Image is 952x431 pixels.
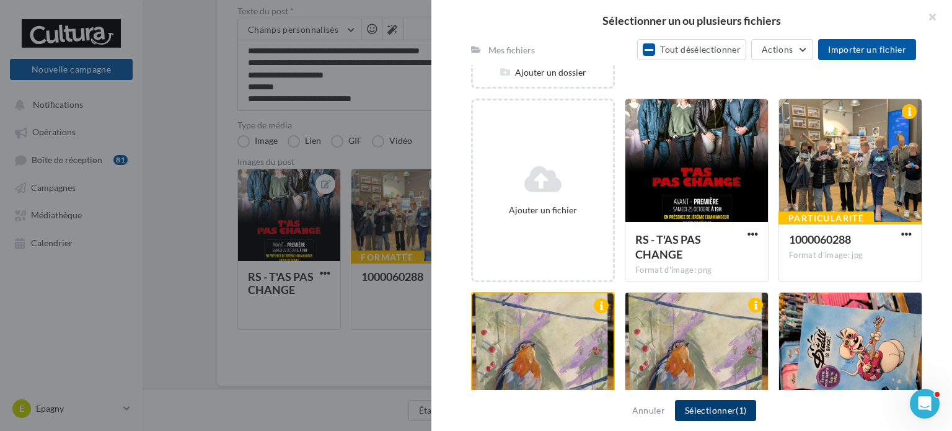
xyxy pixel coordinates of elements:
button: Actions [751,39,813,60]
span: 1000060288 [789,233,851,246]
button: Importer un fichier [818,39,916,60]
span: RS - T'AS PAS CHANGE [635,233,701,261]
button: Sélectionner(1) [675,400,756,421]
div: Ajouter un fichier [478,204,608,216]
div: Particularité [778,211,874,225]
button: Tout désélectionner [637,39,746,60]
div: Ajouter un dossier [473,66,613,79]
div: Format d'image: jpg [789,250,912,261]
iframe: Intercom live chat [910,389,940,419]
div: Format d'image: png [635,265,758,276]
h2: Sélectionner un ou plusieurs fichiers [451,15,932,26]
div: Mes fichiers [488,44,535,56]
span: Importer un fichier [828,44,906,55]
span: (1) [736,405,746,415]
span: Actions [762,44,793,55]
button: Annuler [627,403,670,418]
